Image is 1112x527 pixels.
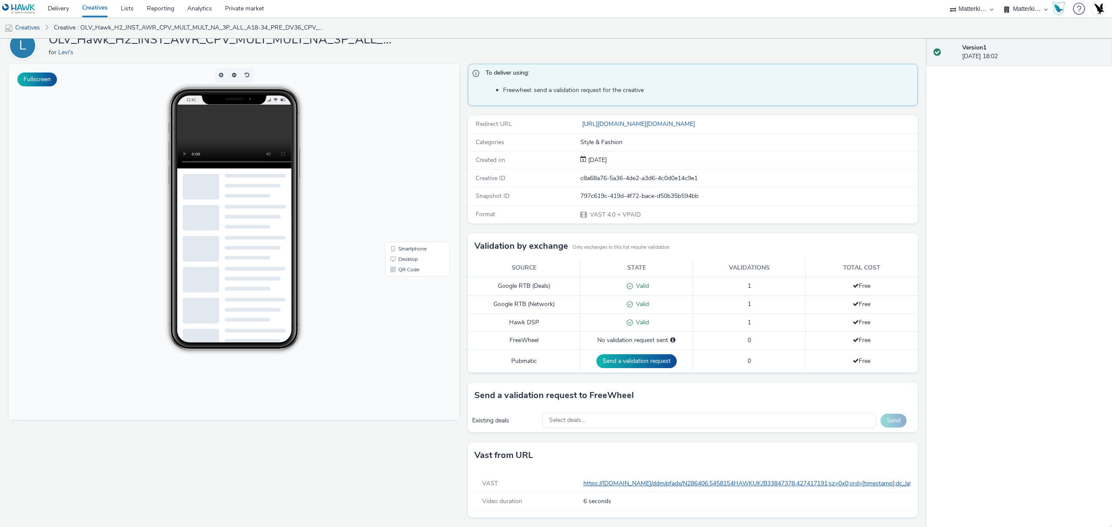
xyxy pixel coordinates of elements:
td: Hawk DSP [468,313,580,332]
span: 1 [748,282,751,290]
span: Free [853,300,870,308]
span: Video duration [482,497,522,505]
span: Redirect URL [476,120,512,128]
button: Send a validation request [596,354,677,368]
span: Smartphone [390,182,418,188]
th: Validations [693,259,805,277]
span: Free [853,336,870,344]
td: FreeWheel [468,332,580,349]
th: Source [468,259,580,277]
span: VAST [482,479,498,487]
img: Hawk Academy [1052,2,1065,16]
div: Style & Fashion [580,138,917,147]
a: Creative : OLV_Hawk_H2_INST_AWR_CPV_MULT_MULT_NA_3P_ALL_A18-34_PRE_DV36_CPV_SSD_6s_NS_DVID_6s_[DE... [50,17,328,38]
span: Free [853,282,870,290]
span: 11:41 [177,33,187,38]
img: Account UK [1092,2,1105,15]
div: L [19,33,26,58]
h3: Send a validation request to FreeWheel [474,389,634,402]
span: 0 [748,336,751,344]
span: VAST 4.0 + VPAID [589,211,641,219]
span: Created on [476,156,505,164]
div: [DATE] 18:02 [962,43,1105,61]
span: Valid [633,318,649,326]
span: Categories [476,138,504,146]
div: 797c619c-419d-4f72-bace-d50b35b594bb [580,192,917,201]
h3: Vast from URL [474,449,533,462]
a: Hawk Academy [1052,2,1069,16]
td: Pubmatic [468,349,580,372]
a: L [9,41,40,49]
a: Levi's [58,48,77,56]
span: 0 [748,357,751,365]
span: QR Code [390,203,410,208]
span: Valid [633,282,649,290]
span: 1 [748,300,751,308]
span: Select deals... [549,417,585,424]
th: State [580,259,693,277]
div: No validation request sent [585,336,688,345]
div: Existing deals [472,416,538,425]
li: Desktop [378,190,440,201]
span: Creative ID [476,174,505,182]
div: Creation 28 August 2025, 18:02 [586,156,607,165]
small: Only exchanges in this list require validation [573,244,669,251]
span: To deliver using: [486,69,909,80]
span: Format [476,210,495,218]
a: [URL][DOMAIN_NAME][DOMAIN_NAME] [580,120,698,128]
div: c8a68a76-5a36-4de2-a3d6-4c0d0e14c9e1 [580,174,917,183]
span: Desktop [390,193,409,198]
span: Valid [633,300,649,308]
span: 6 seconds [583,497,908,506]
strong: Version 1 [962,43,986,52]
img: mobile [4,24,13,33]
span: Snapshot ID [476,192,510,200]
span: Free [853,318,870,326]
li: QR Code [378,201,440,211]
button: Fullscreen [17,72,57,86]
span: [DATE] [586,156,607,164]
div: Please select a deal below and click on Send to send a validation request to FreeWheel. [670,336,675,345]
td: Google RTB (Network) [468,295,580,313]
td: Google RTB (Deals) [468,277,580,295]
li: Freewheel: send a validation request for the creative [503,86,913,95]
span: Free [853,357,870,365]
button: Send [880,414,907,428]
h1: OLV_Hawk_H2_INST_AWR_CPV_MULT_MULT_NA_3P_ALL_A18-34_PRE_DV36_CPV_SSD_6s_NS_DVID_6s_[DEMOGRAPHIC_D... [49,32,396,48]
span: 1 [748,318,751,326]
h3: Validation by exchange [474,240,568,253]
th: Total cost [805,259,918,277]
li: Smartphone [378,180,440,190]
span: for [49,48,58,56]
img: undefined Logo [2,3,36,14]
